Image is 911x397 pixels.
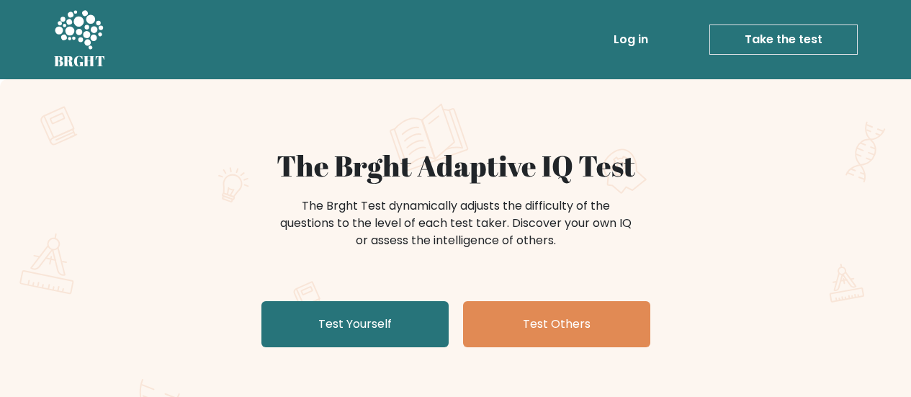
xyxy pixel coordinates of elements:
a: BRGHT [54,6,106,73]
div: The Brght Test dynamically adjusts the difficulty of the questions to the level of each test take... [276,197,636,249]
a: Log in [608,25,654,54]
a: Take the test [709,24,858,55]
a: Test Yourself [261,301,449,347]
a: Test Others [463,301,650,347]
h1: The Brght Adaptive IQ Test [104,148,807,183]
h5: BRGHT [54,53,106,70]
